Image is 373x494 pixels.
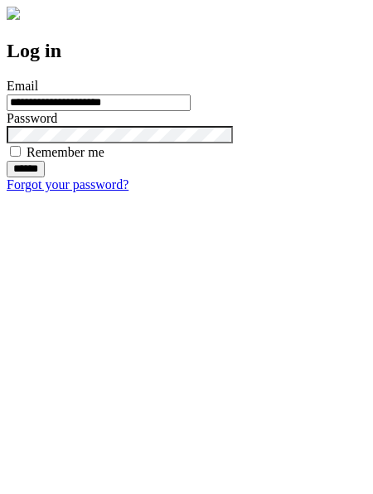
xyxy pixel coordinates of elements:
label: Email [7,79,38,93]
h2: Log in [7,40,366,62]
a: Forgot your password? [7,177,128,191]
label: Password [7,111,57,125]
label: Remember me [27,145,104,159]
img: logo-4e3dc11c47720685a147b03b5a06dd966a58ff35d612b21f08c02c0306f2b779.png [7,7,20,20]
